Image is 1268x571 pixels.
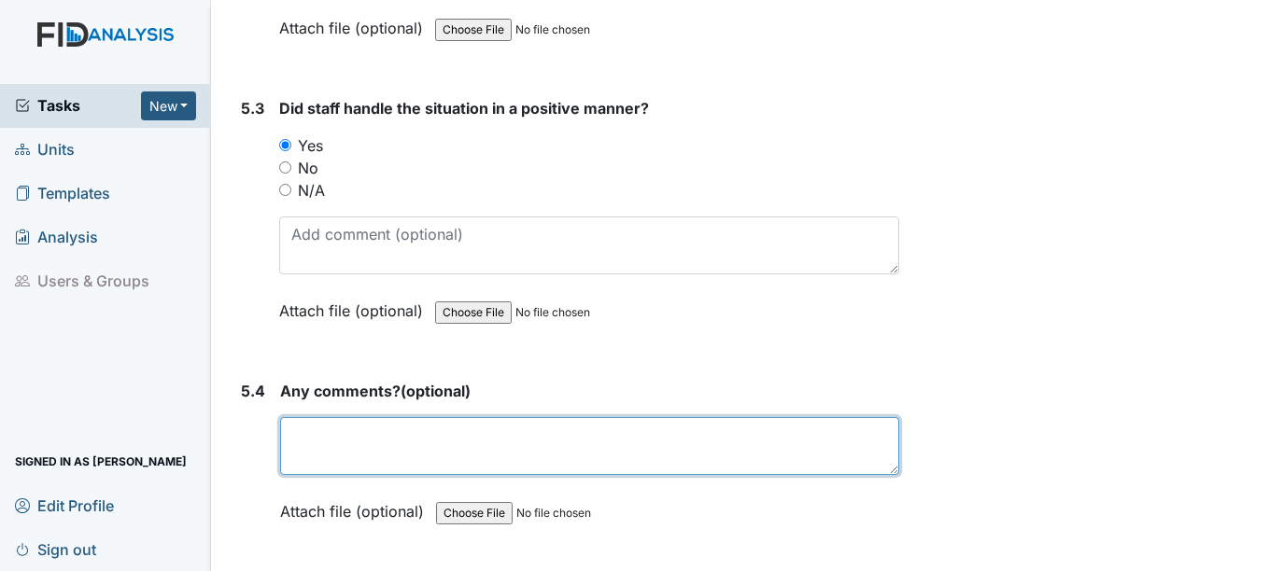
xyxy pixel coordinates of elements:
span: Units [15,135,75,164]
span: Templates [15,179,110,208]
label: Attach file (optional) [279,289,430,322]
label: Yes [298,134,323,157]
input: No [279,161,291,174]
label: Attach file (optional) [279,7,430,39]
span: Analysis [15,223,98,252]
label: No [298,157,318,179]
label: 5.3 [241,97,264,119]
label: Attach file (optional) [280,490,431,522]
span: Any comments? [280,382,401,400]
a: Tasks [15,94,141,117]
label: N/A [298,179,325,202]
input: Yes [279,139,291,151]
span: Did staff handle the situation in a positive manner? [279,99,649,118]
span: Edit Profile [15,491,114,520]
strong: (optional) [280,380,898,402]
input: N/A [279,184,291,196]
label: 5.4 [241,380,265,402]
button: New [141,91,197,120]
span: Signed in as [PERSON_NAME] [15,447,187,476]
span: Sign out [15,535,96,564]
